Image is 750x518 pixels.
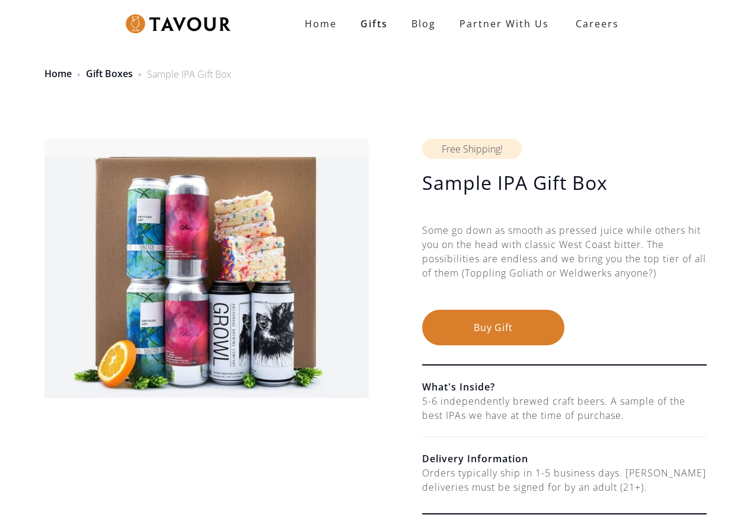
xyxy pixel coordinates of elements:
div: Some go down as smooth as pressed juice while others hit you on the head with classic West Coast ... [422,223,707,310]
div: Orders typically ship in 1-5 business days. [PERSON_NAME] deliveries must be signed for by an adu... [422,466,707,494]
strong: Careers [576,12,619,36]
a: Home [44,67,72,80]
strong: Home [305,17,337,30]
a: Home [293,12,349,36]
button: Buy Gift [422,310,564,345]
a: Gifts [349,12,400,36]
a: Gift Boxes [86,67,133,80]
a: Blog [400,12,448,36]
div: Free Shipping! [422,139,522,159]
div: Sample IPA Gift Box [147,67,231,81]
a: Careers [561,7,628,40]
a: partner with us [448,12,561,36]
div: 5-6 independently brewed craft beers. A sample of the best IPAs we have at the time of purchase. [422,394,707,422]
h6: What's Inside? [422,380,707,394]
h1: Sample IPA Gift Box [422,171,707,195]
h6: Delivery Information [422,452,707,466]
